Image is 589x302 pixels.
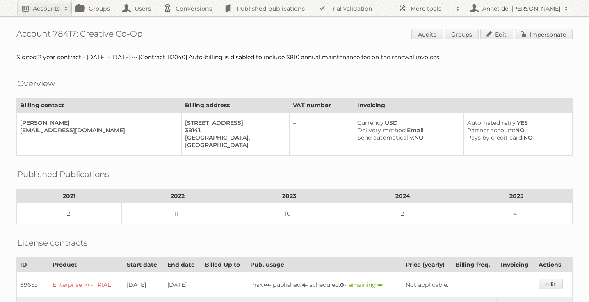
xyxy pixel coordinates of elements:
a: edit [539,279,563,289]
th: 2022 [122,189,233,203]
div: NO [357,134,457,141]
th: ID [17,258,49,272]
td: 11 [122,203,233,224]
td: 12 [17,203,122,224]
div: [EMAIL_ADDRESS][DOMAIN_NAME] [20,127,175,134]
div: Signed 2 year contract - [DATE] - [DATE] ••• [Contract 112040] Auto-billing is disabled to includ... [16,53,573,61]
strong: ∞ [377,281,383,288]
th: Billing contact [17,98,182,113]
div: 38141, [185,127,282,134]
td: Not applicable. [402,272,535,298]
th: 2021 [17,189,122,203]
th: End date [164,258,201,272]
th: Product [49,258,123,272]
th: Billed Up to [201,258,247,272]
span: Currency: [357,119,385,127]
h2: Accounts [33,5,60,13]
div: [PERSON_NAME] [20,119,175,127]
th: Pub. usage [247,258,402,272]
a: Edit [480,29,513,39]
span: Pays by credit card: [467,134,523,141]
div: Email [357,127,457,134]
td: 12 [345,203,461,224]
th: Billing freq. [452,258,498,272]
h1: Account 78417: Creative Co-Op [16,29,573,41]
th: 2024 [345,189,461,203]
h2: Published Publications [17,168,109,180]
h2: Annet del [PERSON_NAME] [480,5,560,13]
td: – [289,113,354,156]
div: [GEOGRAPHIC_DATA], [185,134,282,141]
span: remaining: [346,281,383,288]
span: Delivery method: [357,127,407,134]
h2: More tools [411,5,452,13]
div: USD [357,119,457,127]
a: Impersonate [515,29,573,39]
td: max: - published: - scheduled: - [247,272,402,298]
td: [DATE] [123,272,164,298]
div: NO [467,134,566,141]
th: Invoicing [497,258,535,272]
span: Send automatically: [357,134,414,141]
th: 2025 [461,189,572,203]
th: Actions [535,258,572,272]
h2: Overview [17,77,55,90]
th: VAT number [289,98,354,113]
strong: ∞ [264,281,269,288]
td: 89653 [17,272,49,298]
strong: 4 [302,281,306,288]
th: Price (yearly) [402,258,452,272]
td: 10 [233,203,345,224]
a: Audits [411,29,443,39]
th: 2023 [233,189,345,203]
h2: License contracts [17,237,88,249]
td: [DATE] [164,272,201,298]
th: Billing address [182,98,289,113]
td: 4 [461,203,572,224]
span: Automated retry: [467,119,517,127]
div: YES [467,119,566,127]
span: Partner account: [467,127,515,134]
th: Start date [123,258,164,272]
div: [STREET_ADDRESS] [185,119,282,127]
div: [GEOGRAPHIC_DATA] [185,141,282,149]
td: Enterprise ∞ - TRIAL [49,272,123,298]
div: NO [467,127,566,134]
strong: 0 [340,281,344,288]
a: Groups [445,29,479,39]
th: Invoicing [354,98,573,113]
